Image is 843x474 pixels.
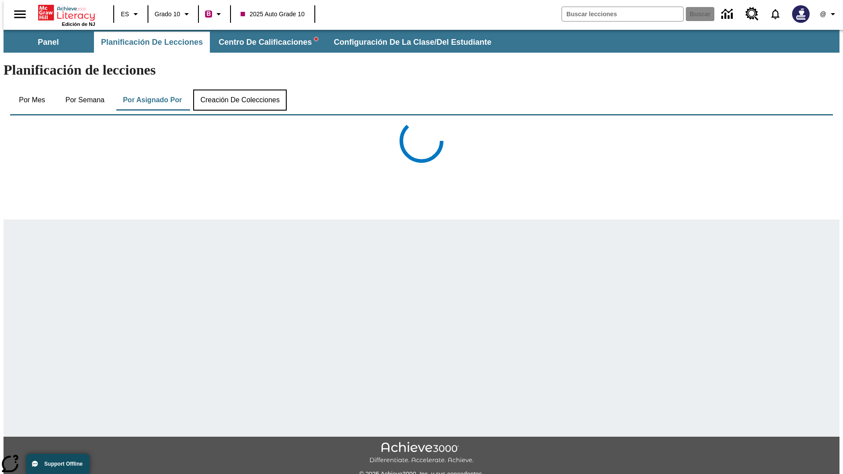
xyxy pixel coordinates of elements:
[44,461,83,467] span: Support Offline
[193,90,287,111] button: Creación de colecciones
[121,10,129,19] span: ES
[334,37,491,47] span: Configuración de la clase/del estudiante
[4,32,92,53] button: Panel
[117,6,145,22] button: Lenguaje: ES, Selecciona un idioma
[151,6,195,22] button: Grado: Grado 10, Elige un grado
[38,4,95,22] a: Portada
[202,6,227,22] button: Boost El color de la clase es rojo violeta. Cambiar el color de la clase.
[4,32,499,53] div: Subbarra de navegación
[792,5,810,23] img: Avatar
[716,2,740,26] a: Centro de información
[219,37,318,47] span: Centro de calificaciones
[101,37,203,47] span: Planificación de lecciones
[212,32,325,53] button: Centro de calificaciones
[815,6,843,22] button: Perfil/Configuración
[241,10,304,19] span: 2025 Auto Grade 10
[116,90,189,111] button: Por asignado por
[38,37,59,47] span: Panel
[4,30,839,53] div: Subbarra de navegación
[155,10,180,19] span: Grado 10
[562,7,683,21] input: Buscar campo
[4,62,839,78] h1: Planificación de lecciones
[206,8,211,19] span: B
[94,32,210,53] button: Planificación de lecciones
[314,37,318,41] svg: writing assistant alert
[820,10,826,19] span: @
[369,442,474,464] img: Achieve3000 Differentiate Accelerate Achieve
[38,3,95,27] div: Portada
[764,3,787,25] a: Notificaciones
[10,90,54,111] button: Por mes
[62,22,95,27] span: Edición de NJ
[58,90,112,111] button: Por semana
[327,32,498,53] button: Configuración de la clase/del estudiante
[7,1,33,27] button: Abrir el menú lateral
[740,2,764,26] a: Centro de recursos, Se abrirá en una pestaña nueva.
[26,454,90,474] button: Support Offline
[787,3,815,25] button: Escoja un nuevo avatar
